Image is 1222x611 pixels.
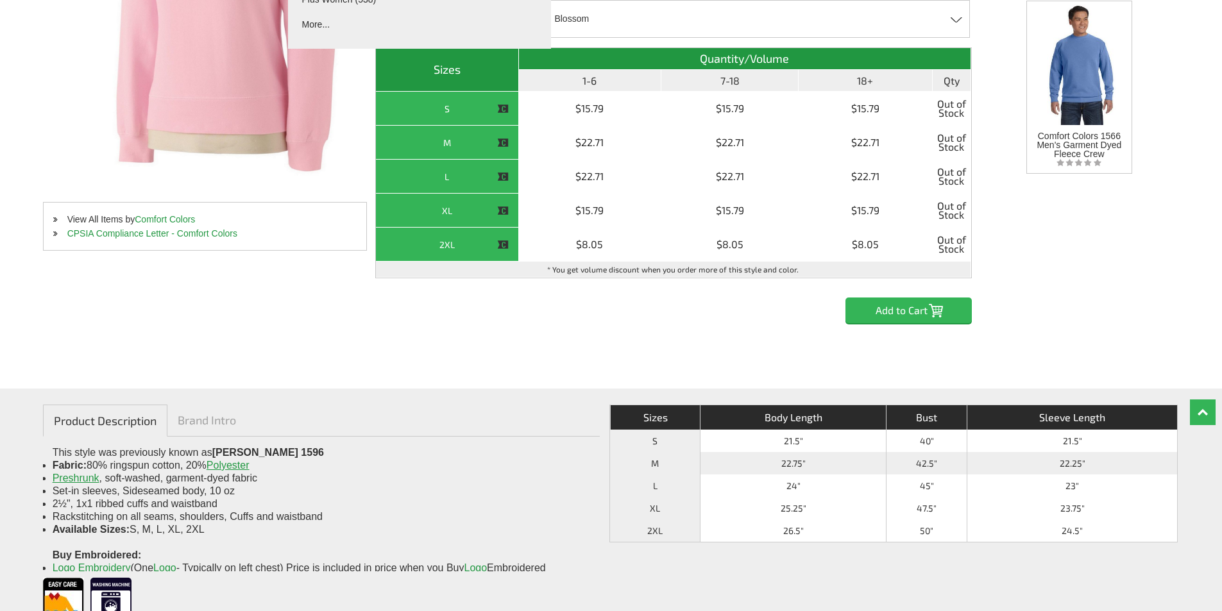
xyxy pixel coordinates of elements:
a: Embroidery [78,562,131,573]
a: Logo [464,562,488,573]
a: CPSIA Compliance Letter - Comfort Colors [67,228,237,239]
li: Rackstitching on all seams, shoulders, Cuffs and waistband [53,510,590,523]
td: 24.5" [967,519,1176,542]
td: $15.79 [799,92,933,126]
td: 25.25" [700,497,886,519]
td: $22.71 [799,126,933,160]
th: Sizes [610,405,700,430]
th: S [610,430,700,452]
span: Out of Stock [936,231,967,258]
li: S, M, L, XL, 2XL [53,523,590,536]
td: $15.79 [519,194,662,228]
span: [PERSON_NAME] 1596 [212,447,324,458]
td: $15.79 [661,92,798,126]
span: Comfort Colors 1566 Men's Garment Dyed Fleece Crew [1037,131,1121,159]
span: Blossom [554,8,589,30]
td: $15.79 [519,92,662,126]
img: Comfort Colors 1566 Men's Garment Dyed Fleece Crew [1031,1,1127,125]
span: Out of Stock [936,197,967,224]
th: 18+ [799,70,933,92]
div: L [379,169,515,185]
td: 24" [700,474,886,497]
td: 45" [886,474,967,497]
th: Qty [933,70,971,92]
img: listing_empty_star.svg [1057,158,1101,167]
li: 80% ringspun cotton, 20% [53,459,590,472]
img: This item is CLOSEOUT! [497,239,509,251]
img: This item is CLOSEOUT! [497,137,509,149]
div: XL [379,203,515,219]
td: 42.5" [886,452,967,474]
a: Comfort Colors [135,214,195,224]
td: 21.5" [700,430,886,452]
td: $22.71 [519,160,662,194]
th: Body Length [700,405,886,430]
td: $15.79 [661,194,798,228]
td: 22.75" [700,452,886,474]
th: 2XL [610,519,700,542]
td: $8.05 [519,228,662,262]
span: Out of Stock [936,129,967,156]
a: Logo [53,562,76,573]
td: 47.5" [886,497,967,519]
th: 1-6 [519,70,662,92]
td: $22.71 [519,126,662,160]
th: XL [610,497,700,519]
th: Quantity/Volume [519,48,971,70]
td: $8.05 [799,228,933,262]
li: 2½", 1x1 ribbed cuffs and waistband [53,498,590,510]
li: View All Items by [44,212,366,226]
input: Add to Cart [845,297,972,323]
td: 40" [886,430,967,452]
a: Top [1190,399,1216,425]
td: 21.5" [967,430,1176,452]
a: Logo [153,562,176,573]
img: This item is CLOSEOUT! [497,103,509,115]
li: (One - Typically on left chest) Price is included in price when you Buy Embroidered [53,562,590,574]
td: $15.79 [799,194,933,228]
th: Sizes [376,48,519,92]
td: 22.25" [967,452,1176,474]
div: 2XL [379,237,515,253]
a: Product Description [43,405,167,437]
span: Buy Embroidered: [53,549,142,560]
th: Bust [886,405,967,430]
td: $22.71 [661,126,798,160]
span: Out of Stock [936,95,967,122]
img: This item is CLOSEOUT! [497,171,509,183]
li: , soft-washed, garment-dyed fabric [53,472,590,485]
td: 23" [967,474,1176,497]
a: Polyester [207,460,250,471]
th: Sleeve Length [967,405,1176,430]
span: Fabric: [53,460,87,471]
td: $22.71 [661,160,798,194]
li: Set-in sleeves, Sideseamed body, 10 oz [53,485,590,498]
td: 50" [886,519,967,542]
td: 26.5" [700,519,886,542]
td: $8.05 [661,228,798,262]
img: This item is CLOSEOUT! [497,205,509,217]
a: Brand Intro [167,405,246,435]
span: Out of Stock [936,163,967,190]
a: Comfort Colors 1566 Men's Garment Dyed Fleece Crew [1031,1,1127,158]
th: 7-18 [661,70,798,92]
div: M [379,135,515,151]
td: * You get volume discount when you order more of this style and color. [376,262,971,278]
span: Available Sizes: [53,524,130,535]
a: Preshrunk [53,473,99,483]
div: This style was previously known as [43,436,600,571]
td: $22.71 [799,160,933,194]
th: M [610,452,700,474]
a: More... [301,17,414,29]
th: L [610,474,700,497]
div: S [379,101,515,117]
td: 23.75" [967,497,1176,519]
